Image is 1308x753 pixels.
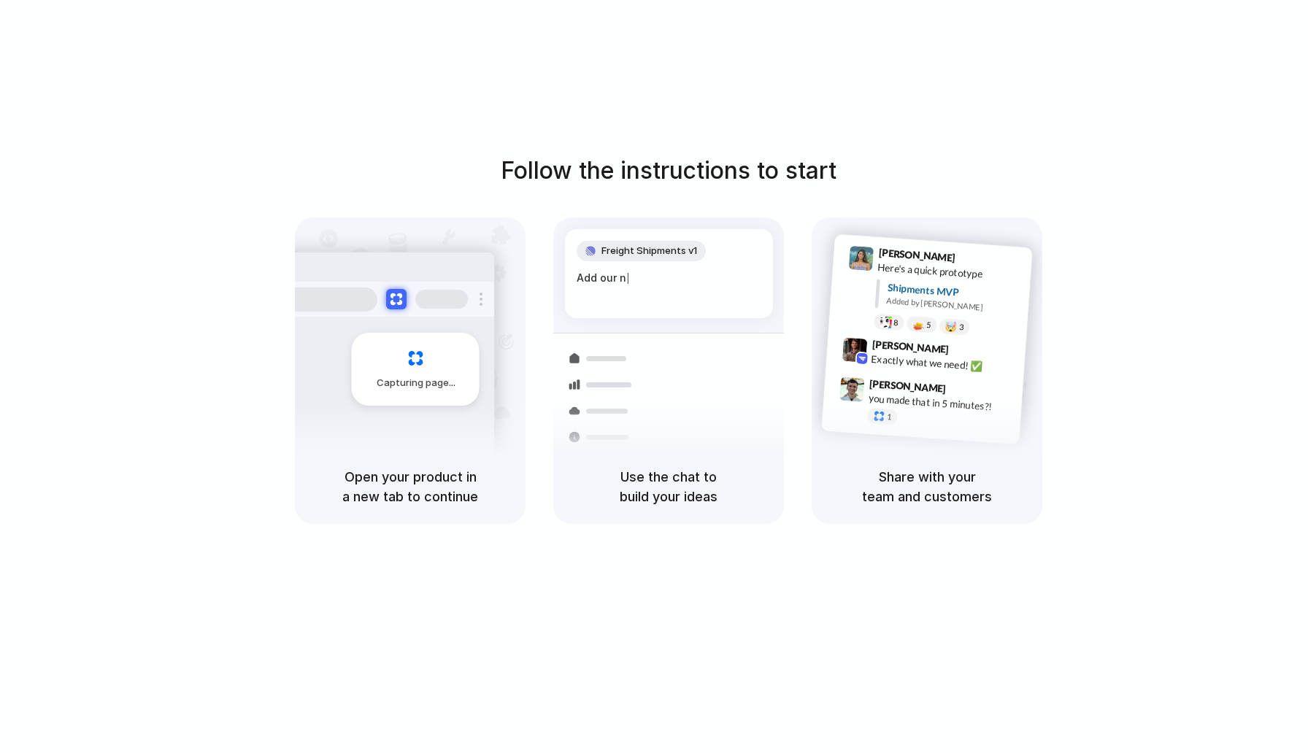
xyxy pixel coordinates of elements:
[886,295,1020,316] div: Added by [PERSON_NAME]
[887,280,1022,304] div: Shipments MVP
[877,260,1023,285] div: Here's a quick prototype
[953,344,983,361] span: 9:42 AM
[601,244,697,258] span: Freight Shipments v1
[871,352,1017,376] div: Exactly what we need! ✅
[878,244,955,266] span: [PERSON_NAME]
[872,336,949,358] span: [PERSON_NAME]
[893,319,899,327] span: 8
[926,321,931,329] span: 5
[377,376,458,390] span: Capturing page
[829,467,1025,506] h5: Share with your team and customers
[959,323,964,331] span: 3
[577,270,761,286] div: Add our n
[950,383,980,401] span: 9:47 AM
[960,252,990,269] span: 9:41 AM
[571,467,766,506] h5: Use the chat to build your ideas
[887,413,892,421] span: 1
[501,153,836,188] h1: Follow the instructions to start
[312,467,508,506] h5: Open your product in a new tab to continue
[868,391,1014,416] div: you made that in 5 minutes?!
[869,376,947,397] span: [PERSON_NAME]
[945,322,958,333] div: 🤯
[626,272,630,284] span: |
